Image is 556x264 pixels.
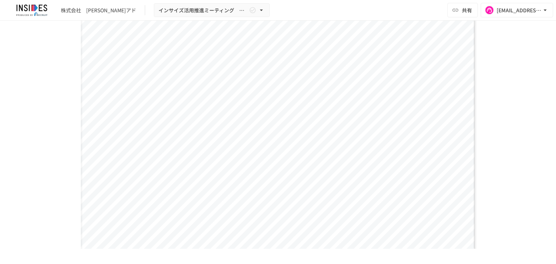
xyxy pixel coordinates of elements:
[497,6,542,15] div: [EMAIL_ADDRESS][DOMAIN_NAME]
[159,6,248,15] span: インサイズ活用推進ミーティング ～2回目～
[154,3,270,17] button: インサイズ活用推進ミーティング ～2回目～
[9,4,55,16] img: JmGSPSkPjKwBq77AtHmwC7bJguQHJlCRQfAXtnx4WuV
[61,7,136,14] div: 株式会社 [PERSON_NAME]アド
[462,6,472,14] span: 共有
[481,3,553,17] button: [EMAIL_ADDRESS][DOMAIN_NAME]
[447,3,478,17] button: 共有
